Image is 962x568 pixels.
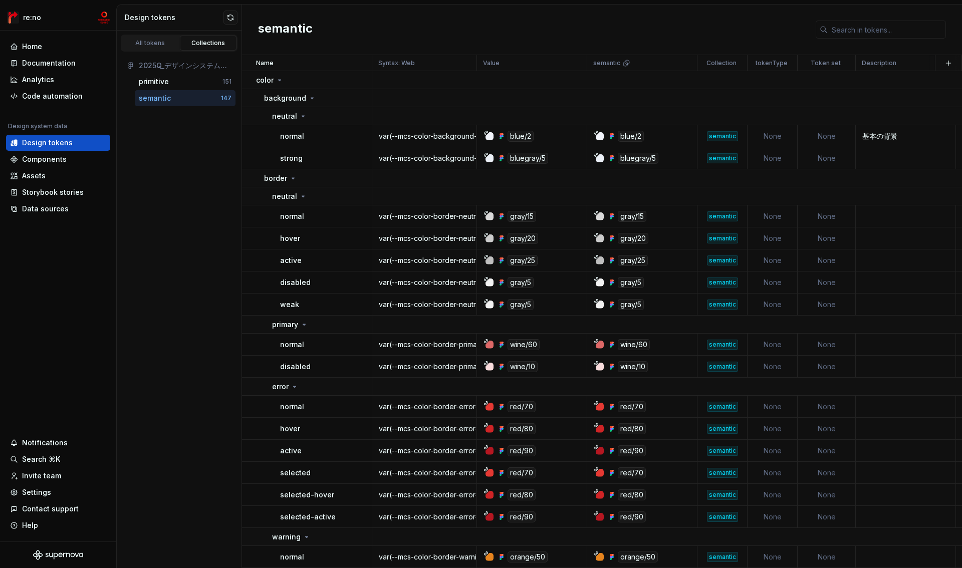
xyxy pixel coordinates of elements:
td: None [798,356,856,378]
div: red/80 [618,423,646,434]
td: None [748,294,798,316]
td: None [748,418,798,440]
div: 2025Q_デザインシステム検証 [139,61,231,71]
td: None [748,271,798,294]
div: Design tokens [125,13,223,23]
div: Contact support [22,504,79,514]
div: Notifications [22,438,68,448]
div: Help [22,520,38,530]
div: red/90 [618,445,646,456]
td: None [798,294,856,316]
p: active [280,446,302,456]
div: var(--mcs-color-border-error-selected-hover) [373,490,476,500]
button: semantic147 [135,90,235,106]
div: gray/20 [508,233,538,244]
p: normal [280,131,304,141]
p: primary [272,320,298,330]
a: Settings [6,484,110,500]
div: gray/25 [508,255,538,266]
div: gray/5 [618,277,644,288]
button: Search ⌘K [6,451,110,467]
a: Components [6,151,110,167]
button: Notifications [6,435,110,451]
a: Analytics [6,72,110,88]
p: normal [280,552,304,562]
div: wine/60 [618,339,650,350]
p: neutral [272,191,297,201]
td: None [798,227,856,249]
div: gray/5 [508,277,534,288]
p: selected [280,468,311,478]
div: semantic [707,340,738,350]
div: semantic [707,490,738,500]
div: semantic [707,424,738,434]
div: orange/50 [618,551,658,562]
div: var(--mcs-color-border-error-active) [373,446,476,456]
div: semantic [707,300,738,310]
a: Documentation [6,55,110,71]
p: normal [280,402,304,412]
a: Data sources [6,201,110,217]
div: semantic [707,446,738,456]
div: var(--mcs-color-border-warning-normal) [373,552,476,562]
div: red/80 [618,489,646,500]
div: Invite team [22,471,61,481]
div: var(--mcs-color-border-neutral-weak) [373,300,476,310]
td: None [748,205,798,227]
div: semantic [707,211,738,221]
div: red/70 [508,401,536,412]
td: None [748,506,798,528]
p: semantic [593,59,620,67]
div: semantic [707,402,738,412]
div: var(--mcs-color-background-neutral-strong) [373,153,476,163]
td: None [798,334,856,356]
td: None [798,396,856,418]
div: blue/2 [618,131,644,142]
td: None [748,396,798,418]
img: mc-develop [98,12,110,24]
p: Value [483,59,500,67]
p: Description [862,59,896,67]
div: var(--mcs-color-border-neutral-disabled) [373,277,476,288]
div: Design tokens [22,138,73,148]
div: var(--mcs-color-background-neutral-normal) [373,131,476,141]
td: None [748,334,798,356]
div: var(--mcs-color-border-neutral-normal) [373,211,476,221]
div: red/80 [508,423,536,434]
div: Documentation [22,58,76,68]
p: disabled [280,277,311,288]
div: wine/10 [618,361,648,372]
div: 基本の背景 [856,131,955,141]
div: semantic [707,131,738,141]
a: Design tokens [6,135,110,151]
div: semantic [707,255,738,265]
div: var(--mcs-color-border-neutral-hover) [373,233,476,243]
div: red/70 [508,467,536,478]
p: neutral [272,111,297,121]
div: red/90 [618,511,646,522]
div: wine/60 [508,339,540,350]
a: Assets [6,168,110,184]
p: Token set [811,59,841,67]
p: color [256,75,274,85]
p: hover [280,424,300,434]
button: Help [6,517,110,533]
a: Invite team [6,468,110,484]
div: Analytics [22,75,54,85]
div: var(--mcs-color-border-error-selected-active) [373,512,476,522]
p: Collection [706,59,737,67]
button: primitive151 [135,74,235,90]
div: semantic [707,233,738,243]
div: red/80 [508,489,536,500]
p: Syntax: Web [378,59,415,67]
div: gray/20 [618,233,648,244]
td: None [798,440,856,462]
div: bluegray/5 [508,153,548,164]
p: strong [280,153,303,163]
div: gray/15 [508,211,536,222]
div: Storybook stories [22,187,84,197]
p: selected-active [280,512,336,522]
div: blue/2 [508,131,534,142]
p: warning [272,532,301,542]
